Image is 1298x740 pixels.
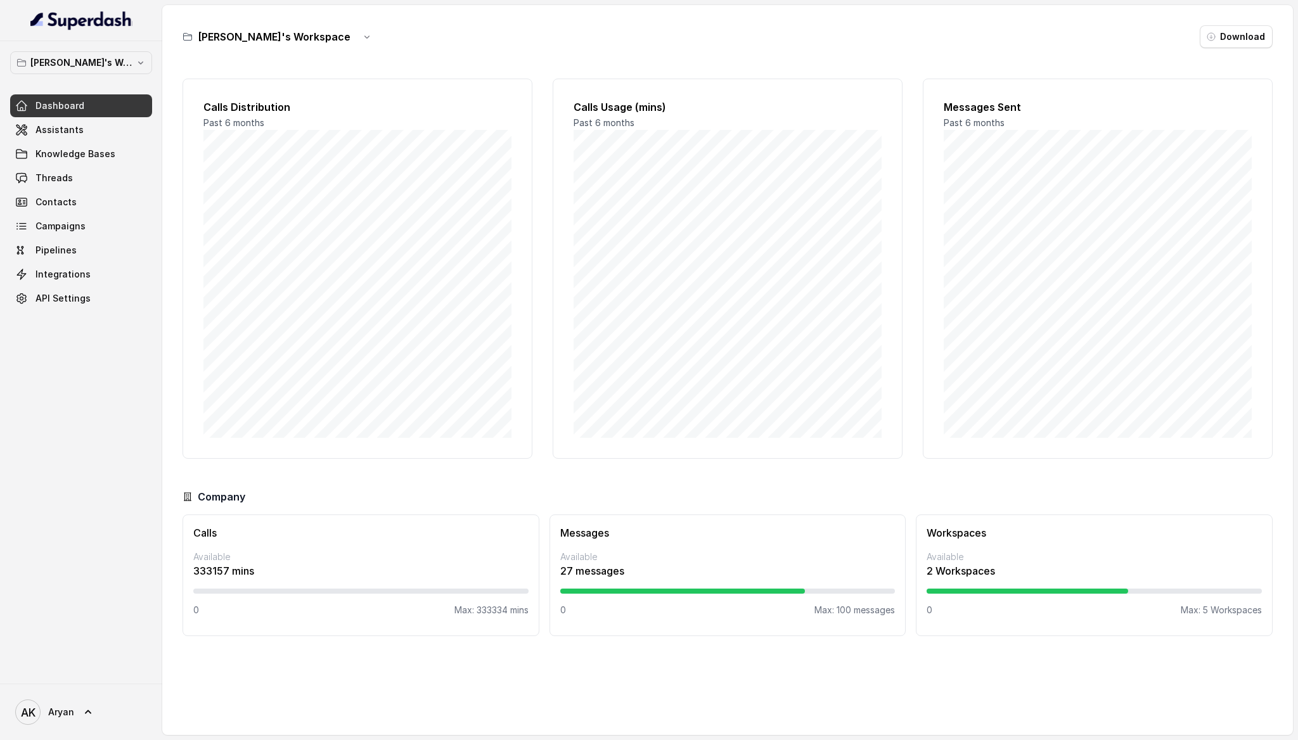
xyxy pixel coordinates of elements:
[560,551,896,563] p: Available
[927,525,1262,540] h3: Workspaces
[944,117,1005,128] span: Past 6 months
[35,220,86,233] span: Campaigns
[10,191,152,214] a: Contacts
[35,196,77,208] span: Contacts
[35,124,84,136] span: Assistants
[560,604,566,616] p: 0
[10,239,152,262] a: Pipelines
[10,118,152,141] a: Assistants
[35,99,84,112] span: Dashboard
[927,563,1262,578] p: 2 Workspaces
[574,99,882,115] h2: Calls Usage (mins)
[35,268,91,281] span: Integrations
[1200,25,1273,48] button: Download
[10,263,152,286] a: Integrations
[30,10,132,30] img: light.svg
[574,117,634,128] span: Past 6 months
[198,489,245,504] h3: Company
[48,706,74,718] span: Aryan
[35,292,91,305] span: API Settings
[10,215,152,238] a: Campaigns
[1181,604,1262,616] p: Max: 5 Workspaces
[560,525,896,540] h3: Messages
[10,694,152,730] a: Aryan
[10,51,152,74] button: [PERSON_NAME]'s Workspace
[193,563,529,578] p: 333157 mins
[10,287,152,310] a: API Settings
[454,604,529,616] p: Max: 333334 mins
[560,563,896,578] p: 27 messages
[203,99,511,115] h2: Calls Distribution
[10,143,152,165] a: Knowledge Bases
[927,551,1262,563] p: Available
[944,99,1252,115] h2: Messages Sent
[193,525,529,540] h3: Calls
[193,551,529,563] p: Available
[198,29,350,44] h3: [PERSON_NAME]'s Workspace
[193,604,199,616] p: 0
[203,117,264,128] span: Past 6 months
[10,94,152,117] a: Dashboard
[35,148,115,160] span: Knowledge Bases
[35,244,77,257] span: Pipelines
[30,55,132,70] p: [PERSON_NAME]'s Workspace
[10,167,152,189] a: Threads
[35,172,73,184] span: Threads
[927,604,932,616] p: 0
[21,706,35,719] text: AK
[814,604,895,616] p: Max: 100 messages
